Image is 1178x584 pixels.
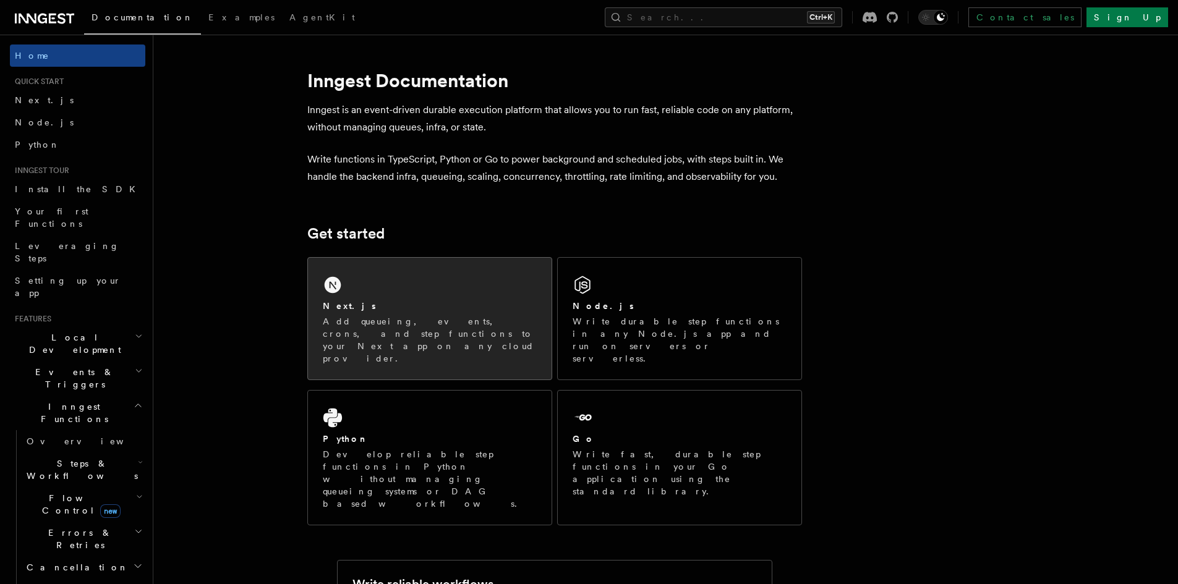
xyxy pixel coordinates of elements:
[10,111,145,133] a: Node.js
[15,49,49,62] span: Home
[22,430,145,452] a: Overview
[807,11,835,23] kbd: Ctrl+K
[10,326,145,361] button: Local Development
[22,556,145,578] button: Cancellation
[10,133,145,156] a: Python
[282,4,362,33] a: AgentKit
[968,7,1082,27] a: Contact sales
[307,257,552,380] a: Next.jsAdd queueing, events, crons, and step functions to your Next app on any cloud provider.
[10,77,64,87] span: Quick start
[22,452,145,487] button: Steps & Workflows
[22,522,145,556] button: Errors & Retries
[15,140,60,150] span: Python
[557,257,802,380] a: Node.jsWrite durable step functions in any Node.js app and run on servers or serverless.
[323,433,369,445] h2: Python
[15,276,121,298] span: Setting up your app
[10,200,145,235] a: Your first Functions
[307,101,802,136] p: Inngest is an event-driven durable execution platform that allows you to run fast, reliable code ...
[100,504,121,518] span: new
[307,225,385,242] a: Get started
[10,178,145,200] a: Install the SDK
[573,315,787,365] p: Write durable step functions in any Node.js app and run on servers or serverless.
[918,10,948,25] button: Toggle dark mode
[15,241,119,263] span: Leveraging Steps
[10,331,135,356] span: Local Development
[307,69,802,91] h1: Inngest Documentation
[10,89,145,111] a: Next.js
[15,206,88,229] span: Your first Functions
[10,235,145,269] a: Leveraging Steps
[15,184,143,194] span: Install the SDK
[1086,7,1168,27] a: Sign Up
[10,166,69,176] span: Inngest tour
[208,12,275,22] span: Examples
[22,527,134,551] span: Errors & Retries
[307,390,552,525] a: PythonDevelop reliable step functions in Python without managing queueing systems or DAG based wo...
[10,396,145,430] button: Inngest Functions
[22,457,138,482] span: Steps & Workflows
[573,300,634,312] h2: Node.js
[323,315,537,365] p: Add queueing, events, crons, and step functions to your Next app on any cloud provider.
[605,7,842,27] button: Search...Ctrl+K
[15,117,74,127] span: Node.js
[201,4,282,33] a: Examples
[10,269,145,304] a: Setting up your app
[27,436,154,446] span: Overview
[10,361,145,396] button: Events & Triggers
[92,12,194,22] span: Documentation
[22,561,129,573] span: Cancellation
[323,448,537,510] p: Develop reliable step functions in Python without managing queueing systems or DAG based workflows.
[323,300,376,312] h2: Next.js
[22,487,145,522] button: Flow Controlnew
[573,433,595,445] h2: Go
[289,12,355,22] span: AgentKit
[307,151,802,185] p: Write functions in TypeScript, Python or Go to power background and scheduled jobs, with steps bu...
[573,448,787,497] p: Write fast, durable step functions in your Go application using the standard library.
[84,4,201,35] a: Documentation
[10,400,134,425] span: Inngest Functions
[557,390,802,525] a: GoWrite fast, durable step functions in your Go application using the standard library.
[10,314,51,324] span: Features
[15,95,74,105] span: Next.js
[10,44,145,67] a: Home
[10,366,135,391] span: Events & Triggers
[22,492,136,517] span: Flow Control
